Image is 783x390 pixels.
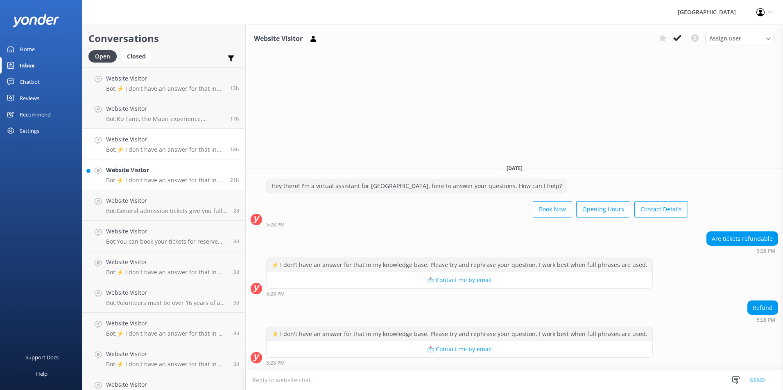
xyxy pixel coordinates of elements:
strong: 5:28 PM [266,222,285,227]
div: Chatbot [20,74,40,90]
strong: 5:28 PM [266,291,285,296]
span: Oct 04 2025 02:35pm (UTC +13:00) Pacific/Auckland [230,177,239,184]
h3: Website Visitor [254,34,303,44]
a: Open [88,52,121,61]
div: ⚡ I don't have an answer for that in my knowledge base. Please try and rephrase your question, I ... [267,258,652,272]
div: Open [88,50,117,63]
div: Help [36,365,48,382]
div: Oct 04 2025 05:28pm (UTC +13:00) Pacific/Auckland [266,222,688,227]
div: Oct 04 2025 05:28pm (UTC +13:00) Pacific/Auckland [266,291,653,296]
h4: Website Visitor [106,196,227,205]
p: Bot: ⚡ I don't have an answer for that in my knowledge base. Please try and rephrase your questio... [106,269,227,276]
div: Oct 04 2025 05:28pm (UTC +13:00) Pacific/Auckland [706,248,778,253]
a: Website VisitorBot:⚡ I don't have an answer for that in my knowledge base. Please try and rephras... [82,159,245,190]
a: Website VisitorBot:You can book your tickets for reserve entry online at [URL][DOMAIN_NAME]. Tick... [82,221,245,251]
a: Website VisitorBot:⚡ I don't have an answer for that in my knowledge base. Please try and rephras... [82,343,245,374]
a: Website VisitorBot:Volunteers must be over 16 years of age to volunteer at [GEOGRAPHIC_DATA].3d [82,282,245,313]
div: Home [20,41,35,57]
a: Website VisitorBot:⚡ I don't have an answer for that in my knowledge base. Please try and rephras... [82,67,245,98]
span: Oct 02 2025 09:05am (UTC +13:00) Pacific/Auckland [233,269,239,276]
strong: 5:28 PM [757,318,775,323]
span: Assign user [709,34,741,43]
h4: Website Visitor [106,258,227,267]
span: Oct 04 2025 06:23pm (UTC +13:00) Pacific/Auckland [230,115,239,122]
p: Bot: General admission tickets give you full access to see every animal at the park, including th... [106,207,227,215]
h2: Conversations [88,31,239,46]
p: Bot: ⚡ I don't have an answer for that in my knowledge base. Please try and rephrase your questio... [106,85,224,92]
div: Oct 04 2025 05:28pm (UTC +13:00) Pacific/Auckland [266,360,653,365]
div: Recommend [20,106,51,123]
p: Bot: ⚡ I don't have an answer for that in my knowledge base. Please try and rephrase your questio... [106,146,224,153]
a: Closed [121,52,156,61]
strong: 5:28 PM [266,361,285,365]
p: Bot: ⚡ I don't have an answer for that in my knowledge base. Please try and rephrase your questio... [106,177,224,184]
div: Closed [121,50,152,63]
a: Website VisitorBot:Ko Tāne, the Māori experience, including the hangi and night tours, are curren... [82,98,245,129]
h4: Website Visitor [106,227,227,236]
p: Bot: You can book your tickets for reserve entry online at [URL][DOMAIN_NAME]. Tickets are also a... [106,238,227,245]
h4: Website Visitor [106,288,227,297]
div: Refund [748,301,778,315]
p: Bot: Ko Tāne, the Māori experience, including the hangi and night tours, are currently not operat... [106,115,224,123]
div: Reviews [20,90,39,106]
button: Opening Hours [576,201,630,217]
button: Contact Details [634,201,688,217]
h4: Website Visitor [106,380,227,389]
span: Oct 01 2025 06:18pm (UTC +13:00) Pacific/Auckland [233,299,239,306]
h4: Website Visitor [106,166,224,175]
p: Bot: Volunteers must be over 16 years of age to volunteer at [GEOGRAPHIC_DATA]. [106,299,227,307]
span: Oct 01 2025 02:08pm (UTC +13:00) Pacific/Auckland [233,361,239,368]
div: Inbox [20,57,35,74]
span: Oct 02 2025 04:28pm (UTC +13:00) Pacific/Auckland [233,207,239,214]
div: Assign User [705,32,775,45]
div: ⚡ I don't have an answer for that in my knowledge base. Please try and rephrase your question, I ... [267,327,652,341]
h4: Website Visitor [106,74,224,83]
div: Are tickets refundable [707,232,778,246]
button: 📩 Contact me by email [267,341,652,357]
button: 📩 Contact me by email [267,272,652,288]
a: Website VisitorBot:General admission tickets give you full access to see every animal at the park... [82,190,245,221]
p: Bot: ⚡ I don't have an answer for that in my knowledge base. Please try and rephrase your questio... [106,330,227,337]
a: Website VisitorBot:⚡ I don't have an answer for that in my knowledge base. Please try and rephras... [82,313,245,343]
h4: Website Visitor [106,319,227,328]
div: Oct 04 2025 05:28pm (UTC +13:00) Pacific/Auckland [747,317,778,323]
img: yonder-white-logo.png [12,14,59,27]
span: Oct 04 2025 05:28pm (UTC +13:00) Pacific/Auckland [230,146,239,153]
span: Oct 04 2025 10:45pm (UTC +13:00) Pacific/Auckland [230,85,239,92]
span: Oct 01 2025 02:37pm (UTC +13:00) Pacific/Auckland [233,330,239,337]
strong: 5:28 PM [757,249,775,253]
div: Settings [20,123,39,139]
h4: Website Visitor [106,104,224,113]
div: Hey there! I'm a virtual assistant for [GEOGRAPHIC_DATA], here to answer your questions. How can ... [267,179,567,193]
p: Bot: ⚡ I don't have an answer for that in my knowledge base. Please try and rephrase your questio... [106,361,227,368]
a: Website VisitorBot:⚡ I don't have an answer for that in my knowledge base. Please try and rephras... [82,129,245,159]
span: Oct 02 2025 11:46am (UTC +13:00) Pacific/Auckland [233,238,239,245]
h4: Website Visitor [106,350,227,359]
button: Book Now [533,201,572,217]
div: Support Docs [25,349,59,365]
a: Website VisitorBot:⚡ I don't have an answer for that in my knowledge base. Please try and rephras... [82,251,245,282]
h4: Website Visitor [106,135,224,144]
span: [DATE] [502,165,527,172]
